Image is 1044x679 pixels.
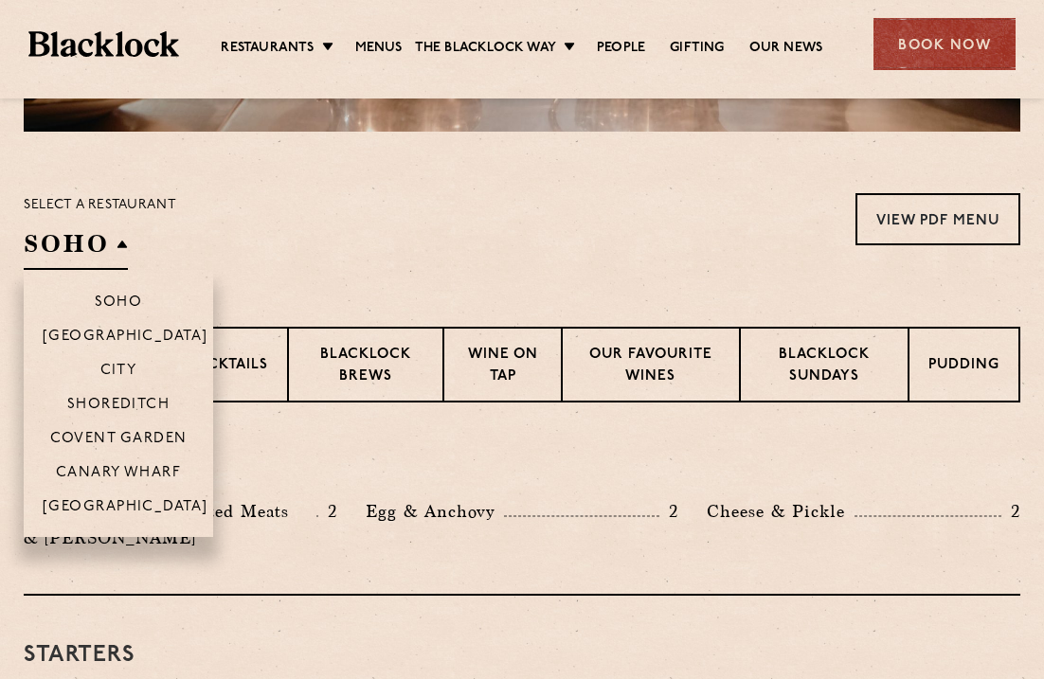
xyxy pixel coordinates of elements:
[43,329,208,348] p: [GEOGRAPHIC_DATA]
[670,39,724,60] a: Gifting
[597,39,645,60] a: People
[355,39,403,60] a: Menus
[95,295,143,313] p: Soho
[366,498,504,525] p: Egg & Anchovy
[24,643,1020,668] h3: Starters
[67,397,171,416] p: Shoreditch
[184,355,268,379] p: Cocktails
[873,18,1016,70] div: Book Now
[463,345,542,389] p: Wine on Tap
[50,431,188,450] p: Covent Garden
[582,345,720,389] p: Our favourite wines
[56,465,181,484] p: Canary Wharf
[43,499,208,518] p: [GEOGRAPHIC_DATA]
[659,499,678,524] p: 2
[308,345,423,389] p: Blacklock Brews
[760,345,889,389] p: Blacklock Sundays
[749,39,823,60] a: Our News
[24,450,1020,474] h3: Pre Chop Bites
[24,227,128,270] h2: SOHO
[1001,499,1020,524] p: 2
[318,499,337,524] p: 2
[928,355,999,379] p: Pudding
[707,498,855,525] p: Cheese & Pickle
[28,31,179,57] img: BL_Textured_Logo-footer-cropped.svg
[415,39,556,60] a: The Blacklock Way
[100,363,137,382] p: City
[24,193,176,218] p: Select a restaurant
[855,193,1020,245] a: View PDF Menu
[221,39,314,60] a: Restaurants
